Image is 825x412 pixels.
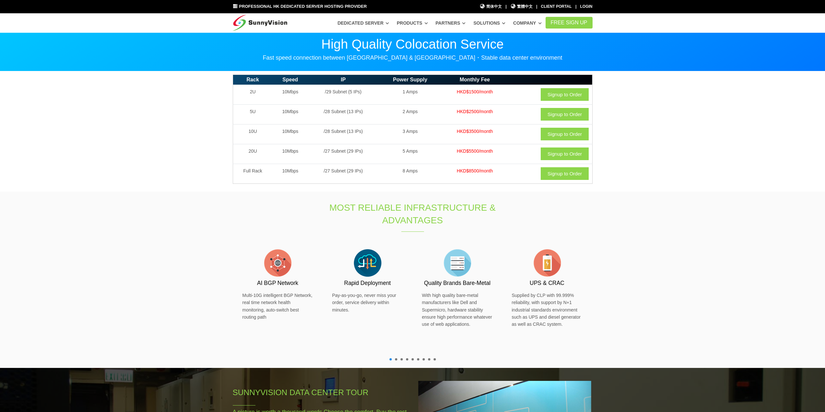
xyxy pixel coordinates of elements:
[546,17,593,29] a: FREE Sign Up
[308,85,379,104] td: /29 Subnet (5 IPs)
[273,164,308,183] td: 10Mbps
[536,4,537,10] li: |
[233,85,273,104] td: 2U
[351,247,384,279] img: flat-cloud-in-out.png
[379,144,442,164] td: 5 Amps
[575,4,576,10] li: |
[541,4,572,9] a: Client Portal
[422,292,493,328] p: With high quality bare-metal manufacturers like Dell and Supermicro, hardware stability ensure hi...
[442,75,508,85] th: Monthly Fee
[512,279,583,287] h3: UPS & CRAC
[233,164,273,183] td: Full Rack
[457,129,493,134] span: HKD$3500/month
[379,104,442,124] td: 2 Amps
[273,104,308,124] td: 10Mbps
[580,4,593,9] a: Login
[473,17,505,29] a: Solutions
[541,167,589,180] a: Signup to Order
[337,17,389,29] a: Dedicated Server
[541,147,589,160] a: Signup to Order
[273,75,308,85] th: Speed
[242,292,313,321] p: Multi-10G intelligent BGP Network, real time network health monitoring, auto-switch best routing ...
[308,164,379,183] td: /27 Subnet (29 IPs)
[239,4,367,9] span: Professional HK Dedicated Server Hosting Provider
[422,279,493,287] h3: Quality Brands Bare-Metal
[308,144,379,164] td: /27 Subnet (29 IPs)
[379,75,442,85] th: Power Supply
[233,75,273,85] th: Rack
[332,292,403,313] p: Pay-as-you-go, never miss your order, service delivery within minutes.
[436,17,466,29] a: Partners
[273,144,308,164] td: 10Mbps
[457,89,493,94] span: HKD$1500/month
[457,109,493,114] span: HKD$2500/month
[262,247,294,279] img: flat-internet.png
[480,4,502,10] a: 简体中文
[308,104,379,124] td: /28 Subnet (13 IPs)
[531,247,563,279] img: flat-battery.png
[233,104,273,124] td: 5U
[233,144,273,164] td: 20U
[233,54,593,62] p: Fast speed connection between [GEOGRAPHIC_DATA] & [GEOGRAPHIC_DATA]・Stable data center environment
[273,85,308,104] td: 10Mbps
[510,4,533,10] a: 繁體中文
[541,88,589,101] a: Signup to Order
[513,17,542,29] a: Company
[305,201,521,227] h1: Most Reliable Infrastructure & Advantages
[233,124,273,144] td: 10U
[397,17,428,29] a: Products
[308,124,379,144] td: /28 Subnet (13 IPs)
[242,279,313,287] h3: AI BGP Network
[332,279,403,287] h3: Rapid Deployment
[379,124,442,144] td: 3 Amps
[457,148,493,154] span: HKD$5500/month
[233,387,408,398] h2: SunnyVision Data Center Tour
[505,4,506,10] li: |
[273,124,308,144] td: 10Mbps
[457,168,493,173] span: HKD$8500/month
[379,164,442,183] td: 8 Amps
[541,128,589,140] a: Signup to Order
[233,38,593,51] p: High Quality Colocation Service
[441,247,474,279] img: flat-server-alt.png
[308,75,379,85] th: IP
[512,292,583,328] p: Supplied by CLP with 99.999% reliability, with support by N+1 industrial standards environment su...
[379,85,442,104] td: 1 Amps
[541,108,589,121] a: Signup to Order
